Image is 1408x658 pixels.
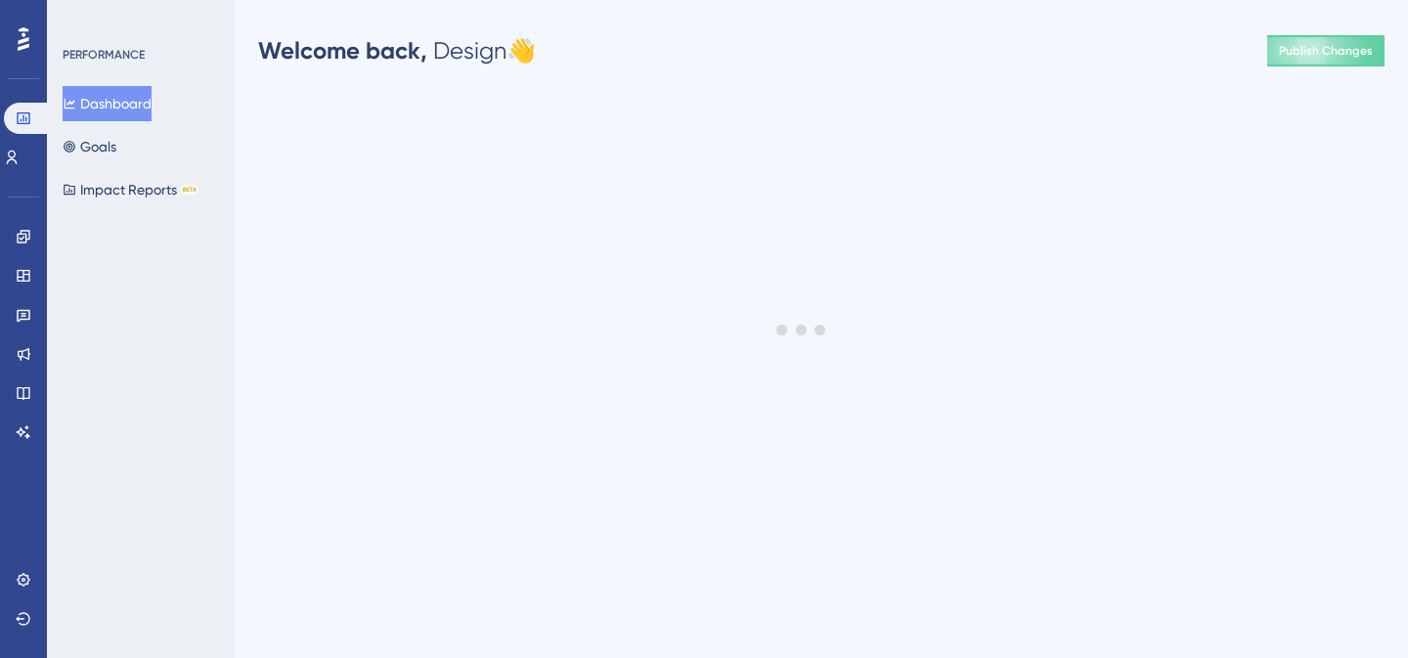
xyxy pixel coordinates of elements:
[181,185,198,195] div: BETA
[258,35,536,66] div: Design 👋
[258,36,427,65] span: Welcome back,
[63,47,145,63] div: PERFORMANCE
[1267,35,1385,66] button: Publish Changes
[63,172,198,207] button: Impact ReportsBETA
[63,129,116,164] button: Goals
[63,86,152,121] button: Dashboard
[1279,43,1373,59] span: Publish Changes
